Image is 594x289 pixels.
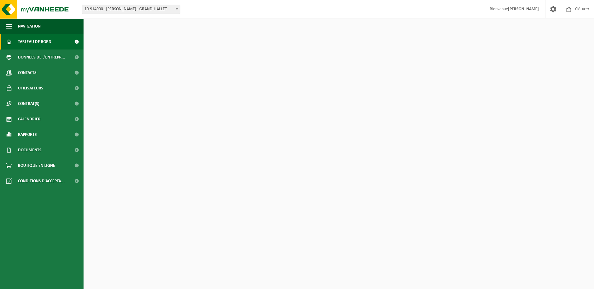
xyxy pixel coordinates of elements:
[18,127,37,142] span: Rapports
[18,50,65,65] span: Données de l'entrepr...
[18,158,55,173] span: Boutique en ligne
[18,111,41,127] span: Calendrier
[508,7,539,11] strong: [PERSON_NAME]
[18,65,37,80] span: Contacts
[18,34,51,50] span: Tableau de bord
[18,80,43,96] span: Utilisateurs
[18,173,65,189] span: Conditions d'accepta...
[18,142,41,158] span: Documents
[18,19,41,34] span: Navigation
[18,96,39,111] span: Contrat(s)
[82,5,180,14] span: 10-914900 - CORNEZ CAROLINE - GRAND-HALLET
